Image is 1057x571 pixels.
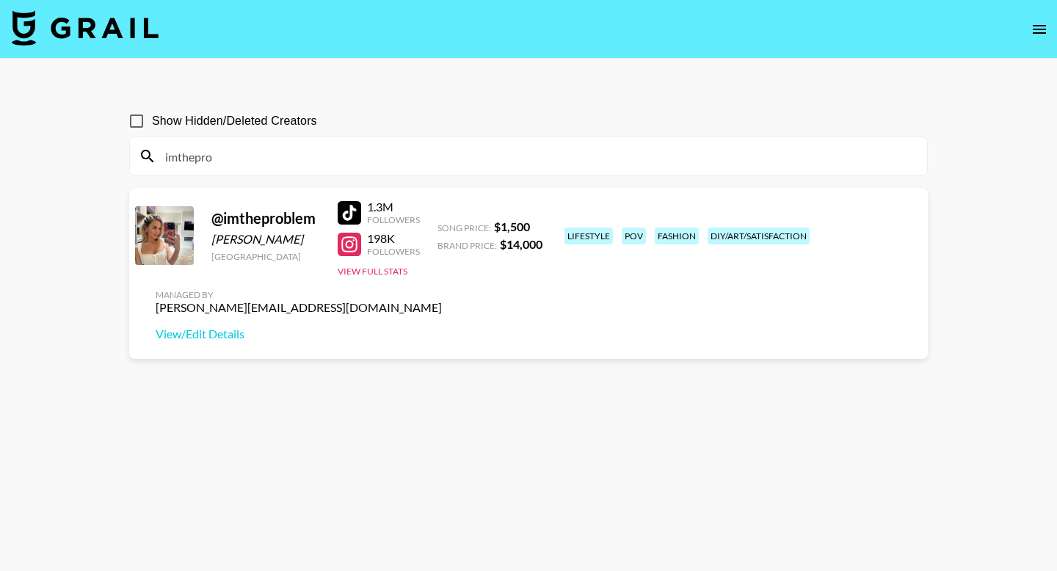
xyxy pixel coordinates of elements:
[338,266,407,277] button: View Full Stats
[655,228,699,244] div: fashion
[211,232,320,247] div: [PERSON_NAME]
[367,200,420,214] div: 1.3M
[1025,15,1054,44] button: open drawer
[708,228,810,244] div: diy/art/satisfaction
[156,145,918,168] input: Search by User Name
[437,240,497,251] span: Brand Price:
[367,214,420,225] div: Followers
[211,209,320,228] div: @ imtheproblem
[367,231,420,246] div: 198K
[437,222,491,233] span: Song Price:
[12,10,159,46] img: Grail Talent
[494,219,530,233] strong: $ 1,500
[500,237,542,251] strong: $ 14,000
[156,327,442,341] a: View/Edit Details
[156,300,442,315] div: [PERSON_NAME][EMAIL_ADDRESS][DOMAIN_NAME]
[564,228,613,244] div: lifestyle
[367,246,420,257] div: Followers
[156,289,442,300] div: Managed By
[152,112,317,130] span: Show Hidden/Deleted Creators
[211,251,320,262] div: [GEOGRAPHIC_DATA]
[622,228,646,244] div: pov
